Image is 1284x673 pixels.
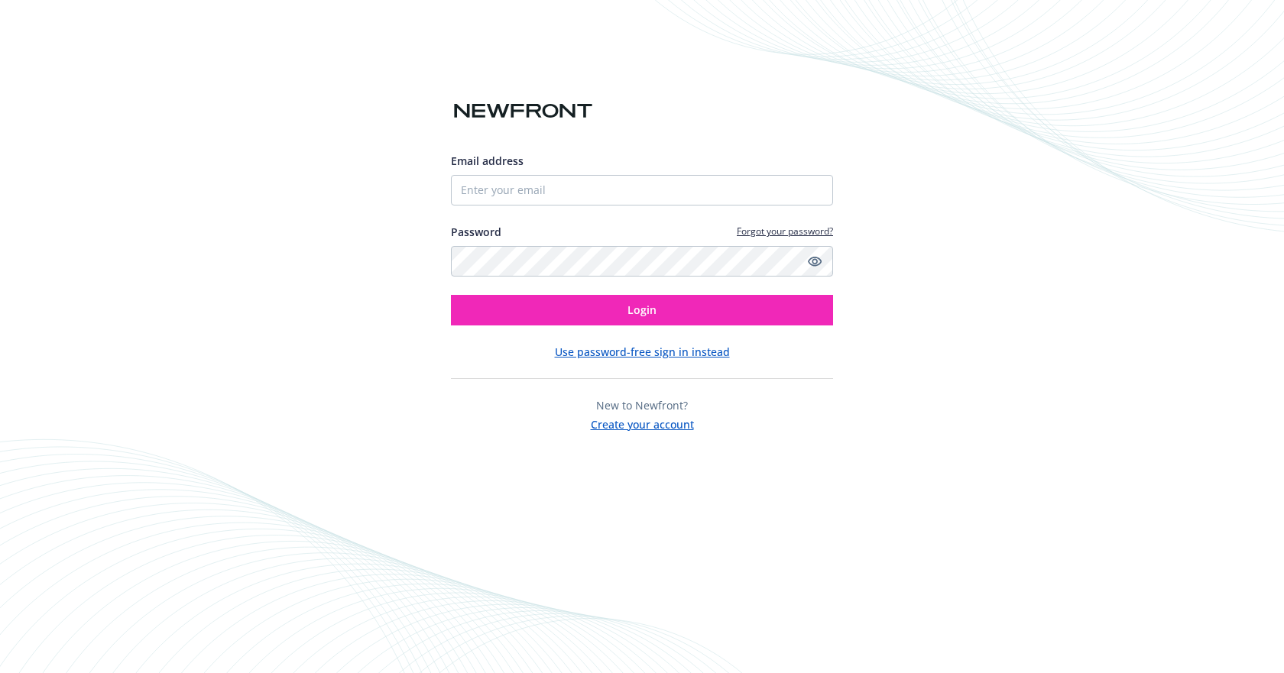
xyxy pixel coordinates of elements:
a: Forgot your password? [737,225,833,238]
input: Enter your email [451,175,833,205]
img: Newfront logo [451,98,595,125]
span: Email address [451,154,524,168]
button: Login [451,295,833,325]
span: New to Newfront? [596,398,688,413]
button: Use password-free sign in instead [555,344,730,360]
span: Login [627,303,657,317]
label: Password [451,224,501,240]
input: Enter your password [451,246,833,277]
button: Create your account [591,413,694,432]
a: Show password [806,252,824,270]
